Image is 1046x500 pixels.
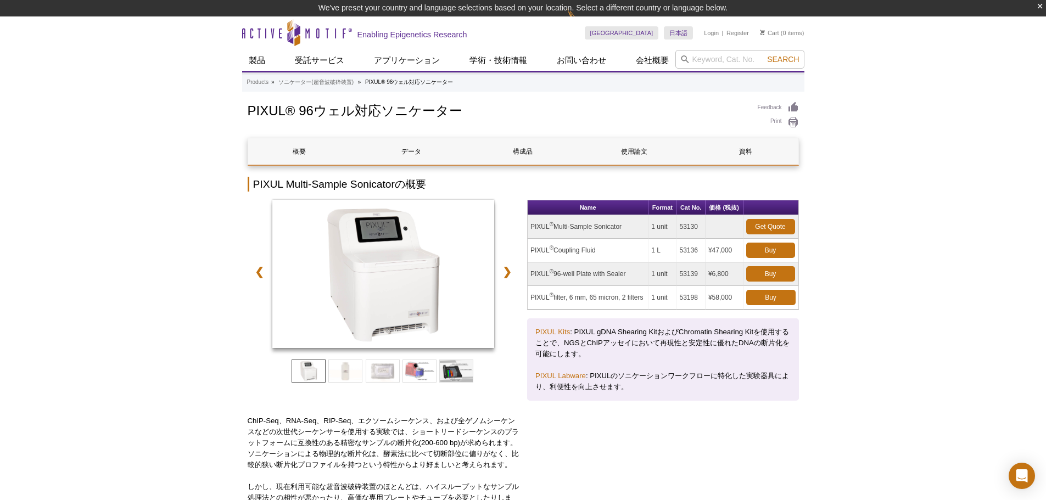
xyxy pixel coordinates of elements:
[648,286,676,310] td: 1 unit
[583,138,686,165] a: 使用論文
[567,8,596,34] img: Change Here
[706,239,743,262] td: ¥47,000
[664,26,693,40] a: 日本語
[248,415,519,470] p: ChIP-Seq、RNA-Seq、RIP-Seq、エクソームシーケンス、および全ゲノムシーケンスなどの次世代シーケンサーを使用する実験では、ショートリードシーケンスのプラットフォームに互換性のあ...
[528,215,648,239] td: PIXUL Multi-Sample Sonicator
[271,79,275,85] li: »
[528,286,648,310] td: PIXUL filter, 6 mm, 65 micron, 2 filters
[247,77,269,87] a: Products
[746,219,795,234] a: Get Quote
[676,215,705,239] td: 53130
[629,50,675,71] a: 会社概要
[528,200,648,215] th: Name
[722,26,724,40] li: |
[550,50,613,71] a: お問い合わせ
[535,370,791,392] p: : PIXULのソニケーションワークフローに特化した実験器具により、利便性を向上させます。
[585,26,659,40] a: [GEOGRAPHIC_DATA]
[648,239,676,262] td: 1 L
[272,200,495,348] img: PIXUL Multi-Sample Sonicator
[704,29,719,37] a: Login
[706,286,743,310] td: ¥58,000
[746,290,796,305] a: Buy
[365,79,453,85] li: PIXUL® 96ウェル対応ソニケーター
[288,50,351,71] a: 受託サービス
[248,138,351,165] a: 概要
[706,262,743,286] td: ¥6,800
[360,138,463,165] a: データ
[764,54,802,64] button: Search
[706,200,743,215] th: 価格 (税抜)
[535,327,791,359] p: : PIXUL gDNA Shearing KitおよびChromatin Shearing Kitを使用することで、NGSとChIPアッセイにおいて再現性と安定性に優れたDNAの断片化を可能に...
[760,29,779,37] a: Cart
[746,243,795,258] a: Buy
[760,26,804,40] li: (0 items)
[648,200,676,215] th: Format
[471,138,574,165] a: 構成品
[550,245,553,251] sup: ®
[648,262,676,286] td: 1 unit
[463,50,534,71] a: 学術・技術情報
[758,102,799,114] a: Feedback
[248,177,799,192] h2: PIXUL Multi-Sample Sonicatorの概要
[242,50,272,71] a: 製品
[676,200,705,215] th: Cat No.
[358,79,361,85] li: »
[495,259,519,284] a: ❯
[1009,463,1035,489] div: Open Intercom Messenger
[535,372,586,380] a: PIXUL Labware
[528,262,648,286] td: PIXUL 96-well Plate with Sealer
[367,50,446,71] a: アプリケーション
[550,292,553,298] sup: ®
[676,239,705,262] td: 53136
[676,286,705,310] td: 53198
[248,102,747,118] h1: PIXUL® 96ウェル対応ソニケーター
[535,328,570,336] a: PIXUL Kits
[272,200,495,351] a: PIXUL Multi-Sample Sonicator
[758,116,799,128] a: Print
[694,138,797,165] a: 資料
[746,266,795,282] a: Buy
[648,215,676,239] td: 1 unit
[675,50,804,69] input: Keyword, Cat. No.
[248,259,271,284] a: ❮
[278,77,354,87] a: ソニケーター(超音波破砕装置)
[726,29,749,37] a: Register
[357,30,467,40] h2: Enabling Epigenetics Research
[760,30,765,35] img: Your Cart
[767,55,799,64] span: Search
[550,221,553,227] sup: ®
[550,268,553,274] sup: ®
[528,239,648,262] td: PIXUL Coupling Fluid
[676,262,705,286] td: 53139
